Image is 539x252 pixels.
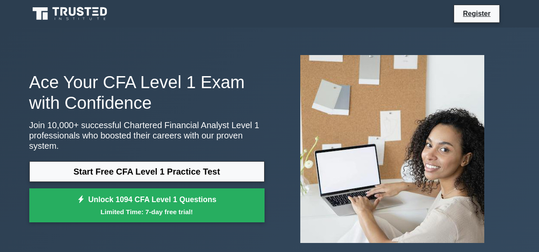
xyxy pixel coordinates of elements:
[29,120,265,151] p: Join 10,000+ successful Chartered Financial Analyst Level 1 professionals who boosted their caree...
[458,8,495,19] a: Register
[29,188,265,223] a: Unlock 1094 CFA Level 1 QuestionsLimited Time: 7-day free trial!
[40,207,254,217] small: Limited Time: 7-day free trial!
[29,161,265,182] a: Start Free CFA Level 1 Practice Test
[29,72,265,113] h1: Ace Your CFA Level 1 Exam with Confidence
